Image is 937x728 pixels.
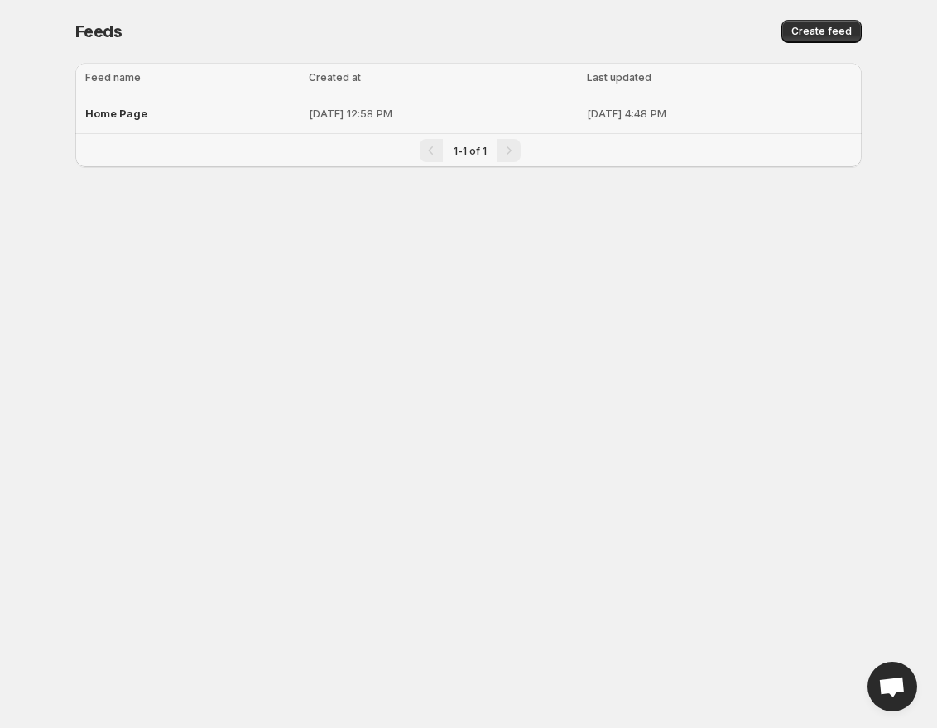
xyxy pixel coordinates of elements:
[791,25,852,38] span: Create feed
[85,71,141,84] span: Feed name
[75,133,862,167] nav: Pagination
[781,20,862,43] button: Create feed
[309,105,576,122] p: [DATE] 12:58 PM
[454,145,487,157] span: 1-1 of 1
[587,71,651,84] span: Last updated
[587,105,852,122] p: [DATE] 4:48 PM
[867,662,917,711] div: Open chat
[85,107,147,120] span: Home Page
[309,71,361,84] span: Created at
[75,22,123,41] span: Feeds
